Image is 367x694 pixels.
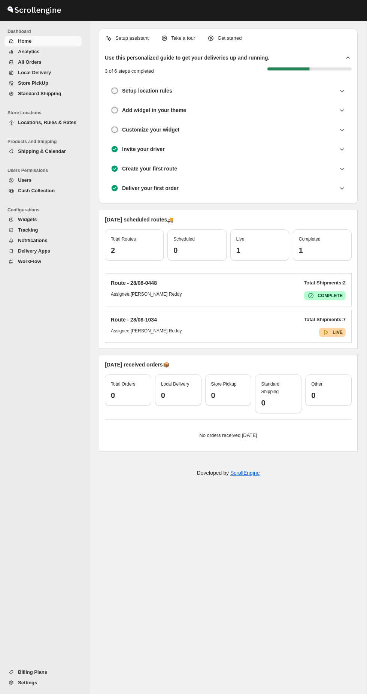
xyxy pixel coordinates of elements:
[105,67,154,75] p: 3 of 6 steps completed
[122,126,179,133] h3: Customize your widget
[18,669,47,675] span: Billing Plans
[261,398,295,407] h3: 0
[18,91,61,96] span: Standard Shipping
[105,361,352,368] p: [DATE] received orders 📦
[18,248,50,254] span: Delivery Apps
[4,246,82,256] button: Delivery Apps
[111,279,157,287] h2: Route - 28/08-0448
[111,328,182,337] h6: Assignee: [PERSON_NAME] Reddy
[111,391,145,400] h3: 0
[105,216,352,223] p: [DATE] scheduled routes 🚚
[311,381,322,387] span: Other
[18,59,42,65] span: All Orders
[18,80,48,86] span: Store PickUp
[18,70,51,75] span: Local Delivery
[18,177,31,183] span: Users
[7,110,85,116] span: Store Locations
[4,46,82,57] button: Analytics
[18,217,37,222] span: Widgets
[122,184,179,192] h3: Deliver your first order
[161,391,195,400] h3: 0
[173,246,220,255] h3: 0
[111,316,157,323] h2: Route - 28/08-1034
[4,146,82,157] button: Shipping & Calendar
[304,316,346,323] p: Total Shipments: 7
[7,207,85,213] span: Configurations
[18,238,48,243] span: Notifications
[122,106,186,114] h3: Add widget in your theme
[111,381,135,387] span: Total Orders
[18,120,76,125] span: Locations, Rules & Rates
[4,678,82,688] button: Settings
[261,381,279,394] span: Standard Shipping
[18,148,66,154] span: Shipping & Calendar
[122,87,172,94] h3: Setup location rules
[4,256,82,267] button: WorkFlow
[304,279,346,287] p: Total Shipments: 2
[18,38,31,44] span: Home
[236,246,283,255] h3: 1
[211,391,246,400] h3: 0
[4,36,82,46] button: Home
[311,391,346,400] h3: 0
[197,469,260,477] p: Developed by
[18,680,37,685] span: Settings
[7,28,85,34] span: Dashboard
[105,54,270,61] h2: Use this personalized guide to get your deliveries up and running.
[4,57,82,67] button: All Orders
[4,175,82,185] button: Users
[4,214,82,225] button: Widgets
[4,185,82,196] button: Cash Collection
[299,236,321,242] span: Completed
[122,165,177,172] h3: Create your first route
[171,34,195,42] p: Take a tour
[7,139,85,145] span: Products and Shipping
[111,432,346,439] p: No orders received [DATE]
[18,188,55,193] span: Cash Collection
[18,49,40,54] span: Analytics
[111,236,136,242] span: Total Routes
[4,117,82,128] button: Locations, Rules & Rates
[18,227,38,233] span: Tracking
[333,330,343,335] b: LIVE
[4,235,82,246] button: Notifications
[122,145,165,153] h3: Invite your driver
[4,667,82,678] button: Billing Plans
[236,236,245,242] span: Live
[299,246,346,255] h3: 1
[115,34,149,42] p: Setup assistant
[318,293,343,298] b: COMPLETE
[218,34,242,42] p: Get started
[7,168,85,173] span: Users Permissions
[161,381,189,387] span: Local Delivery
[211,381,237,387] span: Store Pickup
[173,236,195,242] span: Scheduled
[111,246,158,255] h3: 2
[230,470,260,476] a: ScrollEngine
[18,259,41,264] span: WorkFlow
[4,225,82,235] button: Tracking
[111,291,182,300] h6: Assignee: [PERSON_NAME] Reddy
